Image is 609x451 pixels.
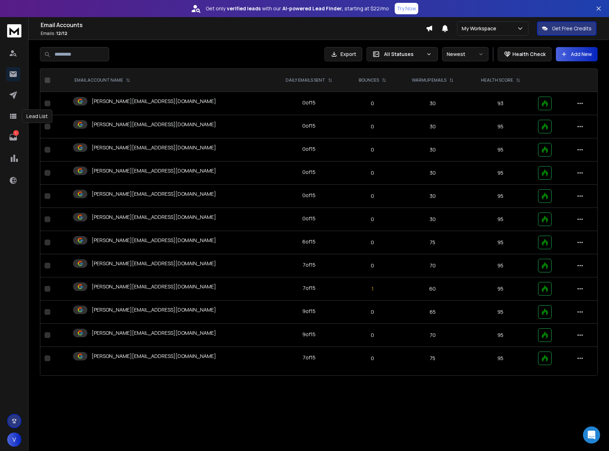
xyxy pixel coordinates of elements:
div: 6 of 15 [302,238,316,245]
p: 0 [351,169,394,176]
td: 95 [467,277,534,301]
p: 0 [351,146,394,153]
p: [PERSON_NAME][EMAIL_ADDRESS][DOMAIN_NAME] [92,121,216,128]
p: Emails : [41,31,426,36]
button: V [7,432,21,447]
button: Health Check [498,47,552,61]
td: 95 [467,324,534,347]
span: 12 / 12 [56,30,67,36]
td: 65 [398,301,467,324]
p: 0 [351,332,394,339]
td: 95 [467,208,534,231]
div: Open Intercom Messenger [583,426,600,444]
strong: verified leads [227,5,261,12]
img: logo [7,24,21,37]
p: 0 [351,239,394,246]
td: 95 [467,254,534,277]
td: 30 [398,185,467,208]
p: [PERSON_NAME][EMAIL_ADDRESS][DOMAIN_NAME] [92,306,216,313]
div: 0 of 15 [302,145,316,153]
p: Get only with our starting at $22/mo [206,5,389,12]
div: 0 of 15 [302,169,316,176]
div: 7 of 15 [303,354,316,361]
button: Newest [442,47,488,61]
p: 0 [351,216,394,223]
div: 7 of 15 [303,261,316,268]
p: [PERSON_NAME][EMAIL_ADDRESS][DOMAIN_NAME] [92,167,216,174]
td: 95 [467,301,534,324]
p: WARMUP EMAILS [412,77,446,83]
button: Get Free Credits [537,21,597,36]
button: Export [324,47,362,61]
p: 1 [351,285,394,292]
p: [PERSON_NAME][EMAIL_ADDRESS][DOMAIN_NAME] [92,98,216,105]
p: [PERSON_NAME][EMAIL_ADDRESS][DOMAIN_NAME] [92,190,216,198]
td: 95 [467,138,534,162]
td: 95 [467,231,534,254]
p: 0 [351,355,394,362]
p: [PERSON_NAME][EMAIL_ADDRESS][DOMAIN_NAME] [92,214,216,221]
p: [PERSON_NAME][EMAIL_ADDRESS][DOMAIN_NAME] [92,237,216,244]
div: 7 of 15 [303,285,316,292]
button: Try Now [395,3,418,14]
td: 95 [467,185,534,208]
div: EMAIL ACCOUNT NAME [75,77,130,83]
td: 30 [398,138,467,162]
p: [PERSON_NAME][EMAIL_ADDRESS][DOMAIN_NAME] [92,283,216,290]
div: 0 of 15 [302,99,316,106]
td: 60 [398,277,467,301]
td: 70 [398,254,467,277]
td: 95 [467,162,534,185]
p: My Workspace [462,25,499,32]
td: 70 [398,324,467,347]
p: 0 [351,193,394,200]
p: [PERSON_NAME][EMAIL_ADDRESS][DOMAIN_NAME] [92,353,216,360]
p: 1 [13,130,19,136]
a: 1 [6,130,20,144]
td: 93 [467,92,534,115]
p: 0 [351,123,394,130]
p: 0 [351,262,394,269]
p: [PERSON_NAME][EMAIL_ADDRESS][DOMAIN_NAME] [92,329,216,337]
div: 9 of 15 [302,308,316,315]
strong: AI-powered Lead Finder, [282,5,343,12]
p: All Statuses [384,51,423,58]
p: Try Now [397,5,416,12]
td: 75 [398,231,467,254]
p: DAILY EMAILS SENT [286,77,325,83]
p: 0 [351,100,394,107]
div: 0 of 15 [302,215,316,222]
td: 75 [398,347,467,370]
div: 0 of 15 [302,122,316,129]
td: 95 [467,115,534,138]
td: 30 [398,208,467,231]
p: [PERSON_NAME][EMAIL_ADDRESS][DOMAIN_NAME] [92,144,216,151]
p: Get Free Credits [552,25,592,32]
button: Add New [556,47,598,61]
td: 30 [398,115,467,138]
h1: Email Accounts [41,21,426,29]
td: 30 [398,162,467,185]
p: [PERSON_NAME][EMAIL_ADDRESS][DOMAIN_NAME] [92,260,216,267]
td: 95 [467,347,534,370]
div: Lead List [22,109,52,123]
p: BOUNCES [359,77,379,83]
div: 9 of 15 [302,331,316,338]
div: 0 of 15 [302,192,316,199]
p: Health Check [512,51,546,58]
p: 0 [351,308,394,316]
p: HEALTH SCORE [481,77,513,83]
td: 30 [398,92,467,115]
